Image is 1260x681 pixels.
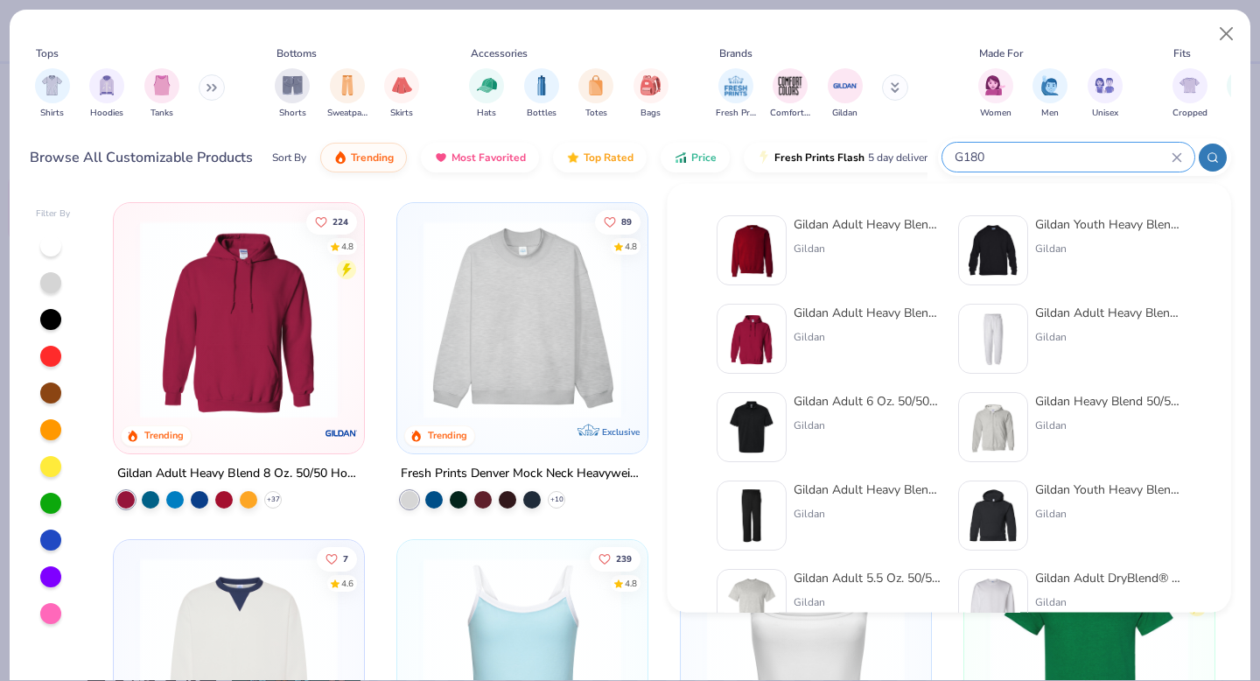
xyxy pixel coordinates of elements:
[630,221,845,418] img: a90f7c54-8796-4cb2-9d6e-4e9644cfe0fe
[716,68,756,120] button: filter button
[1095,75,1115,95] img: Unisex Image
[1035,215,1182,234] div: Gildan Youth Heavy Blend 8 Oz. 50/50 Fleece Crew
[770,68,810,120] button: filter button
[327,68,367,120] button: filter button
[794,506,941,522] div: Gildan
[1035,569,1182,587] div: Gildan Adult DryBlend® 50/50 Fleece Crew
[1035,506,1182,522] div: Gildan
[661,143,730,172] button: Price
[966,400,1020,454] img: 7d24326c-c9c5-4841-bae4-e530e905f602
[36,46,59,61] div: Tops
[633,68,668,120] div: filter for Bags
[469,68,504,120] div: filter for Hats
[625,577,637,590] div: 4.8
[150,107,173,120] span: Tanks
[144,68,179,120] div: filter for Tanks
[477,75,497,95] img: Hats Image
[1172,68,1207,120] div: filter for Cropped
[97,75,116,95] img: Hoodies Image
[828,68,863,120] button: filter button
[553,143,647,172] button: Top Rated
[318,546,358,571] button: Like
[89,68,124,120] button: filter button
[1041,107,1059,120] span: Men
[1088,68,1123,120] div: filter for Unisex
[985,75,1005,95] img: Women Image
[578,68,613,120] div: filter for Totes
[616,554,632,563] span: 239
[550,495,563,505] span: + 10
[979,46,1023,61] div: Made For
[1172,68,1207,120] button: filter button
[724,577,779,631] img: 91159a56-43a2-494b-b098-e2c28039eaf0
[276,46,317,61] div: Bottoms
[117,463,360,485] div: Gildan Adult Heavy Blend 8 Oz. 50/50 Hooded Sweatshirt
[384,68,419,120] div: filter for Skirts
[342,577,354,590] div: 4.6
[1210,18,1243,51] button: Close
[966,488,1020,543] img: d2b2286b-b497-4353-abda-ca1826771838
[275,68,310,120] div: filter for Shorts
[1035,594,1182,610] div: Gildan
[716,68,756,120] div: filter for Fresh Prints
[338,75,357,95] img: Sweatpants Image
[832,107,857,120] span: Gildan
[390,107,413,120] span: Skirts
[279,107,306,120] span: Shorts
[401,463,644,485] div: Fresh Prints Denver Mock Neck Heavyweight Sweatshirt
[966,577,1020,631] img: b78a68fa-2026-41a9-aae7-f4844d0a4d53
[1179,75,1200,95] img: Cropped Image
[527,107,556,120] span: Bottles
[953,147,1172,167] input: Try "T-Shirt"
[392,75,412,95] img: Skirts Image
[777,73,803,99] img: Comfort Colors Image
[794,329,941,345] div: Gildan
[144,68,179,120] button: filter button
[131,221,346,418] img: 01756b78-01f6-4cc6-8d8a-3c30c1a0c8ac
[744,143,946,172] button: Fresh Prints Flash5 day delivery
[794,304,941,322] div: Gildan Adult Heavy Blend 8 Oz. 50/50 Hooded Sweatshirt
[1088,68,1123,120] button: filter button
[1092,107,1118,120] span: Unisex
[770,68,810,120] div: filter for Comfort Colors
[384,68,419,120] button: filter button
[1040,75,1060,95] img: Men Image
[36,207,71,221] div: Filter By
[966,312,1020,366] img: 13b9c606-79b1-4059-b439-68fabb1693f9
[966,223,1020,277] img: 0dc1d735-207e-4490-8dd0-9fa5bb989636
[719,46,752,61] div: Brands
[578,68,613,120] button: filter button
[275,68,310,120] button: filter button
[324,416,359,451] img: Gildan logo
[1173,46,1191,61] div: Fits
[1035,481,1182,499] div: Gildan Youth Heavy Blend™ 8 oz., 50/50 Hooded Sweatshirt
[590,546,640,571] button: Like
[1032,68,1067,120] button: filter button
[152,75,171,95] img: Tanks Image
[794,241,941,256] div: Gildan
[89,68,124,120] div: filter for Hoodies
[625,240,637,253] div: 4.8
[602,426,640,438] span: Exclusive
[327,107,367,120] span: Sweatpants
[344,554,349,563] span: 7
[595,209,640,234] button: Like
[586,75,605,95] img: Totes Image
[978,68,1013,120] div: filter for Women
[1172,107,1207,120] span: Cropped
[333,151,347,165] img: trending.gif
[716,107,756,120] span: Fresh Prints
[351,151,394,165] span: Trending
[691,151,717,165] span: Price
[621,217,632,226] span: 89
[35,68,70,120] button: filter button
[477,107,496,120] span: Hats
[723,73,749,99] img: Fresh Prints Image
[633,68,668,120] button: filter button
[774,151,864,165] span: Fresh Prints Flash
[640,107,661,120] span: Bags
[978,68,1013,120] button: filter button
[469,68,504,120] button: filter button
[471,46,528,61] div: Accessories
[757,151,771,165] img: flash.gif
